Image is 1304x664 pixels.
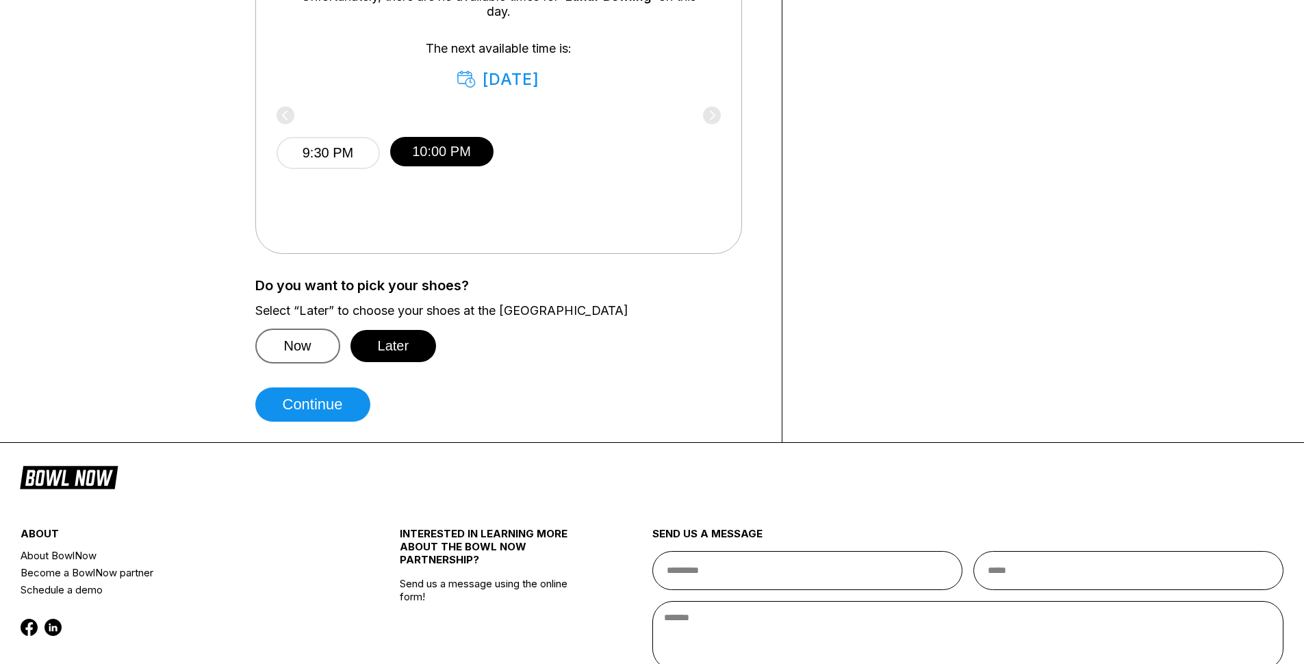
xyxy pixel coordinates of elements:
[400,527,589,577] div: INTERESTED IN LEARNING MORE ABOUT THE BOWL NOW PARTNERSHIP?
[457,70,540,89] div: [DATE]
[255,387,370,422] button: Continue
[21,581,336,598] a: Schedule a demo
[350,330,437,362] button: Later
[21,564,336,581] a: Become a BowlNow partner
[21,527,336,547] div: about
[297,41,700,89] div: The next available time is:
[277,137,380,169] button: 9:30 PM
[652,527,1284,551] div: send us a message
[255,303,761,318] label: Select “Later” to choose your shoes at the [GEOGRAPHIC_DATA]
[255,329,340,363] button: Now
[21,547,336,564] a: About BowlNow
[390,137,494,166] button: 10:00 PM
[255,278,761,293] label: Do you want to pick your shoes?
